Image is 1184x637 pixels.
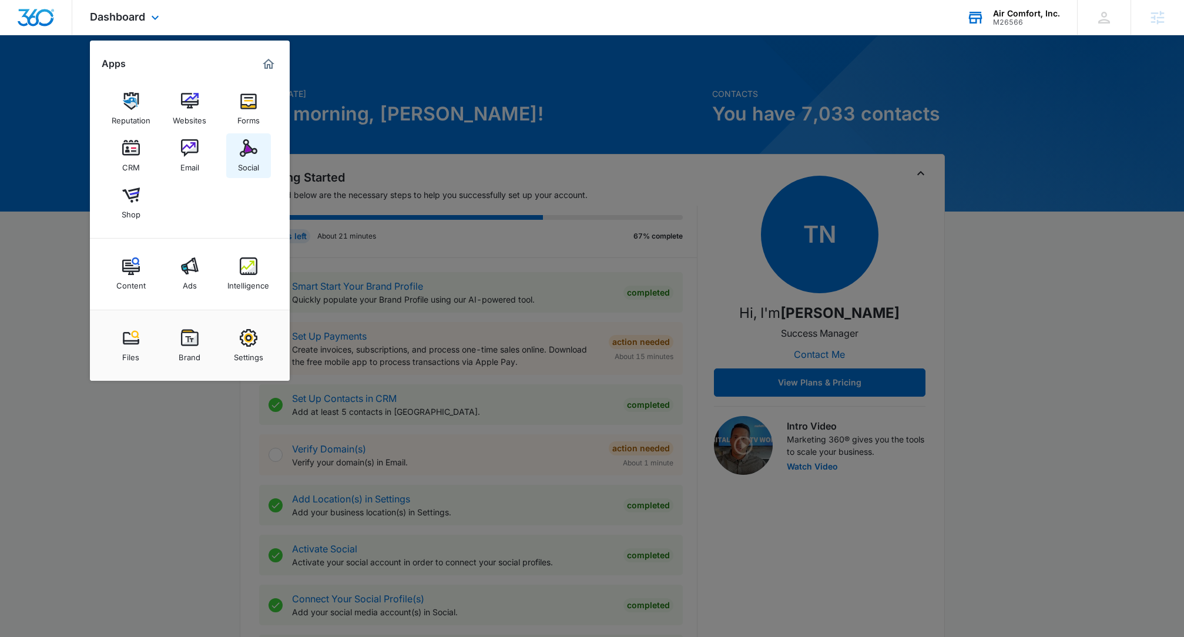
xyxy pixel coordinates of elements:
[226,252,271,296] a: Intelligence
[102,58,126,69] h2: Apps
[234,347,263,362] div: Settings
[167,323,212,368] a: Brand
[109,323,153,368] a: Files
[226,133,271,178] a: Social
[226,323,271,368] a: Settings
[109,252,153,296] a: Content
[226,86,271,131] a: Forms
[109,133,153,178] a: CRM
[90,11,145,23] span: Dashboard
[167,252,212,296] a: Ads
[993,9,1060,18] div: account name
[259,55,278,73] a: Marketing 360® Dashboard
[167,86,212,131] a: Websites
[109,86,153,131] a: Reputation
[238,157,259,172] div: Social
[109,180,153,225] a: Shop
[112,110,150,125] div: Reputation
[227,275,269,290] div: Intelligence
[993,18,1060,26] div: account id
[167,133,212,178] a: Email
[122,157,140,172] div: CRM
[122,347,139,362] div: Files
[116,275,146,290] div: Content
[179,347,200,362] div: Brand
[173,110,206,125] div: Websites
[180,157,199,172] div: Email
[122,204,140,219] div: Shop
[237,110,260,125] div: Forms
[183,275,197,290] div: Ads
